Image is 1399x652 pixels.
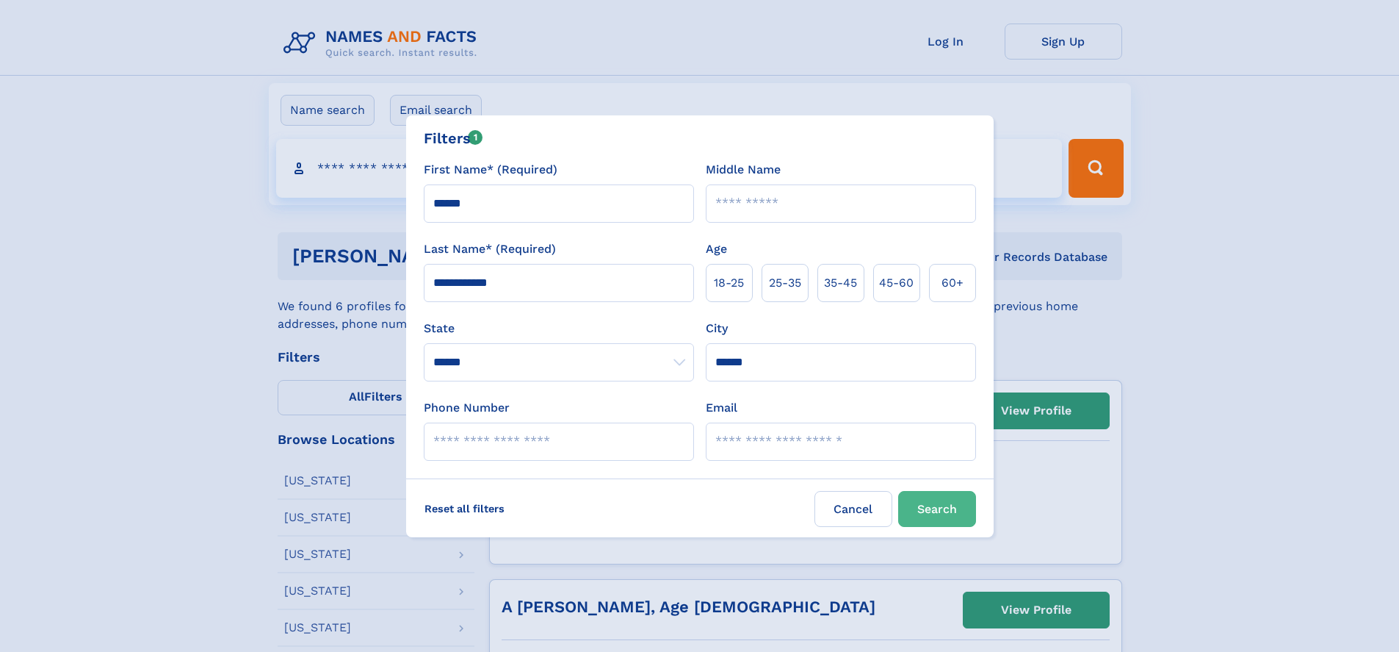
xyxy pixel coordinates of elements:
span: 45‑60 [879,274,914,292]
label: First Name* (Required) [424,161,557,179]
span: 25‑35 [769,274,801,292]
div: Filters [424,127,483,149]
label: Last Name* (Required) [424,240,556,258]
label: State [424,320,694,337]
span: 35‑45 [824,274,857,292]
label: Middle Name [706,161,781,179]
label: Email [706,399,737,417]
button: Search [898,491,976,527]
span: 60+ [941,274,964,292]
label: Reset all filters [415,491,514,526]
span: 18‑25 [714,274,744,292]
label: City [706,320,728,337]
label: Cancel [814,491,892,527]
label: Phone Number [424,399,510,417]
label: Age [706,240,727,258]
